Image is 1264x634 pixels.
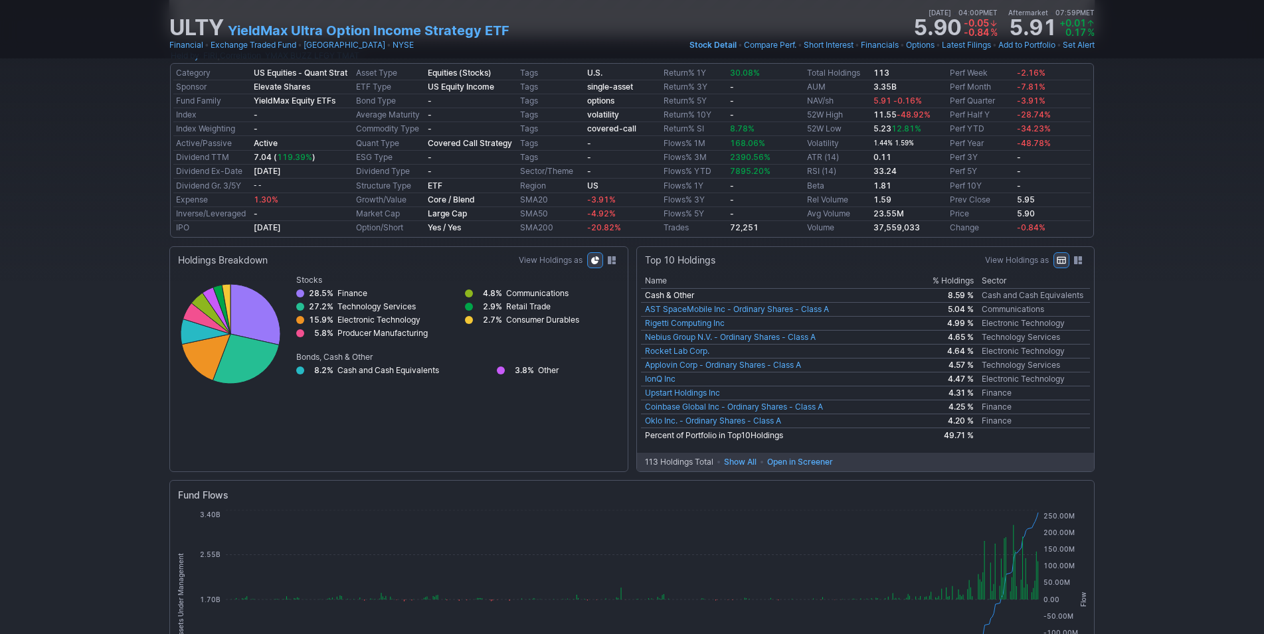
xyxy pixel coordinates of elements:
[1017,138,1051,148] span: -48.78%
[873,123,921,133] b: 5.23
[1017,110,1051,119] span: -28.74%
[804,207,871,221] td: Avg Volume
[393,39,414,52] a: NYSE
[893,96,922,106] span: -0.16%
[428,152,432,162] b: -
[906,39,935,52] a: Options
[1017,68,1045,78] span: -2.16%
[661,108,728,122] td: Return% 10Y
[308,300,337,313] div: 27.2%
[661,207,728,221] td: Flows% 5Y
[978,345,1090,358] td: Electronic Technology
[587,96,614,106] a: options
[538,364,559,377] div: Other
[947,193,1014,207] td: Prev Close
[519,254,583,267] label: View Holdings as
[645,455,717,469] div: 113 Holdings Total
[1079,592,1087,607] tspan: Flow
[517,122,585,136] td: Tags
[689,39,737,52] a: Stock Detail
[804,80,871,94] td: AUM
[978,386,1090,400] td: Finance
[730,166,770,176] span: 7895.20%
[641,289,911,303] td: Cash & Other
[428,123,432,133] b: -
[873,222,920,232] b: 37,559,033
[910,428,977,443] td: 49.71 %
[645,388,720,398] a: Upstart Holdings Inc
[428,222,461,232] b: Yes / Yes
[953,9,956,17] span: •
[978,303,1090,317] td: Communications
[587,68,602,78] b: U.S.
[176,166,242,176] a: Dividend Ex-Date
[645,416,781,426] a: Oklo Inc. - Ordinary Shares - Class A
[353,108,425,122] td: Average Maturity
[353,221,425,235] td: Option/Short
[254,182,261,189] small: - -
[947,165,1014,179] td: Perf 5Y
[985,254,1049,267] label: View Holdings as
[517,80,585,94] td: Tags
[804,39,854,52] a: Short Interest
[173,66,251,80] td: Category
[645,304,829,314] a: AST SpaceMobile Inc - Ordinary Shares - Class A
[645,360,801,370] a: Applovin Corp - Ordinary Shares - Class A
[910,303,977,317] td: 5.04 %
[873,96,891,106] span: 5.91
[1065,27,1086,38] span: 0.17
[254,180,261,190] a: - -
[910,345,977,358] td: 4.64 %
[308,364,337,377] div: 8.2%
[1017,195,1035,204] b: 5.95
[337,364,439,377] div: Cash and Cash Equivalents
[804,165,871,179] td: RSI (14)
[891,123,921,133] span: 12.81%
[517,179,585,193] td: Region
[730,110,734,119] b: -
[428,195,475,204] b: Core / Blend
[767,455,833,469] span: Open in Screener
[587,166,591,176] b: -
[353,94,425,108] td: Bond Type
[804,108,871,122] td: 52W High
[173,207,251,221] td: Inverse/Leveraged
[428,82,494,92] b: US Equity Income
[517,108,585,122] td: Tags
[587,195,616,204] span: -3.91%
[428,68,492,78] b: Equities (Stocks)
[337,313,420,327] div: Electronic Technology
[929,7,998,19] span: [DATE] 04:00PM ET
[910,358,977,372] td: 4.57 %
[804,66,871,80] td: Total Holdings
[730,195,734,204] b: -
[173,221,251,235] td: IPO
[517,94,585,108] td: Tags
[587,138,591,148] b: -
[910,414,977,428] td: 4.20 %
[724,455,757,469] span: Show All
[1043,528,1075,536] tspan: 200.00M
[506,287,569,300] div: Communications
[645,402,823,412] a: Coinbase Global Inc - Ordinary Shares - Class A
[1017,152,1021,162] b: -
[173,122,251,136] td: Index Weighting
[1017,123,1051,133] span: -34.23%
[254,166,281,176] a: [DATE]
[254,138,278,148] b: Active
[1009,17,1057,39] strong: 5.91
[744,39,796,52] a: Compare Perf.
[661,122,728,136] td: Return% SI
[730,138,765,148] span: 168.06%
[387,39,391,52] span: •
[517,66,585,80] td: Tags
[517,193,585,207] td: SMA20
[942,40,991,50] span: Latest Filings
[1017,166,1021,176] b: -
[176,181,241,191] a: Dividend Gr. 3/5Y
[277,152,312,162] span: 119.39%
[509,364,538,377] div: 3.8%
[641,274,911,289] th: Name
[1008,7,1095,19] span: Aftermarket 07:59PM ET
[947,66,1014,80] td: Perf Week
